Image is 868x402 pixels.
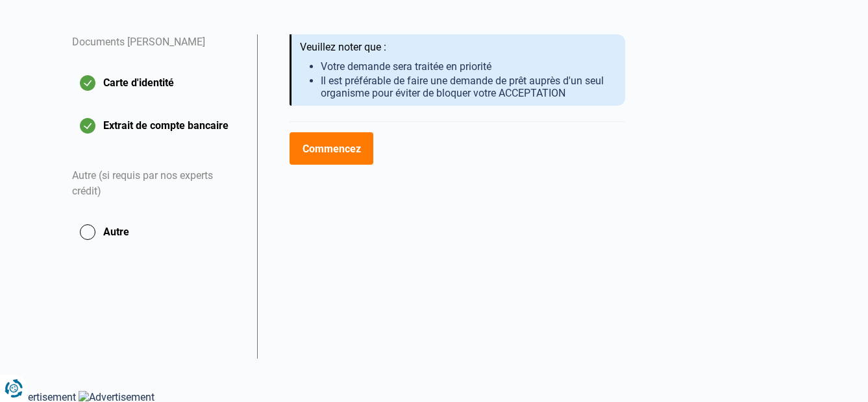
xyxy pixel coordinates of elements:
[321,75,615,99] li: Il est préférable de faire une demande de prêt auprès d'un seul organisme pour éviter de bloquer ...
[72,152,242,216] div: Autre (si requis par nos experts crédit)
[72,216,242,248] button: Autre
[300,41,615,54] div: Veuillez noter que :
[290,132,373,165] button: Commencez
[72,34,242,67] div: Documents [PERSON_NAME]
[72,110,242,142] button: Extrait de compte bancaire
[72,67,242,99] button: Carte d'identité
[321,60,615,73] li: Votre demande sera traitée en priorité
